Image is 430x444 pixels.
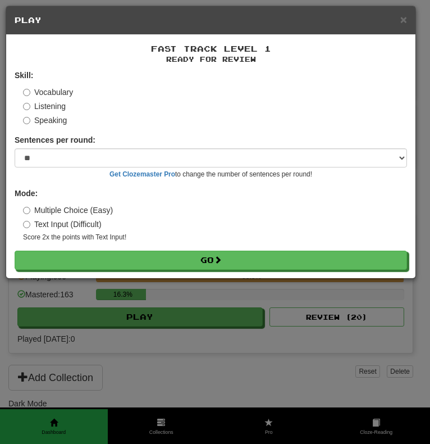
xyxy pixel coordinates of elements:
span: Fast Track Level 1 [151,44,271,53]
input: Vocabulary [23,89,30,96]
button: Close [400,13,407,25]
label: Vocabulary [23,87,73,98]
strong: Mode: [15,189,38,198]
input: Speaking [23,117,30,124]
input: Listening [23,103,30,110]
label: Text Input (Difficult) [23,219,102,230]
label: Speaking [23,115,67,126]
button: Go [15,251,407,270]
h5: Play [15,15,407,26]
label: Sentences per round: [15,134,95,146]
strong: Skill: [15,71,33,80]
label: Listening [23,101,66,112]
small: Ready for Review [15,55,407,64]
a: Get Clozemaster Pro [109,170,175,178]
small: Score 2x the points with Text Input ! [23,233,407,242]
label: Multiple Choice (Easy) [23,205,113,216]
input: Text Input (Difficult) [23,221,30,228]
span: × [400,13,407,26]
input: Multiple Choice (Easy) [23,207,30,214]
small: to change the number of sentences per round! [15,170,407,179]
